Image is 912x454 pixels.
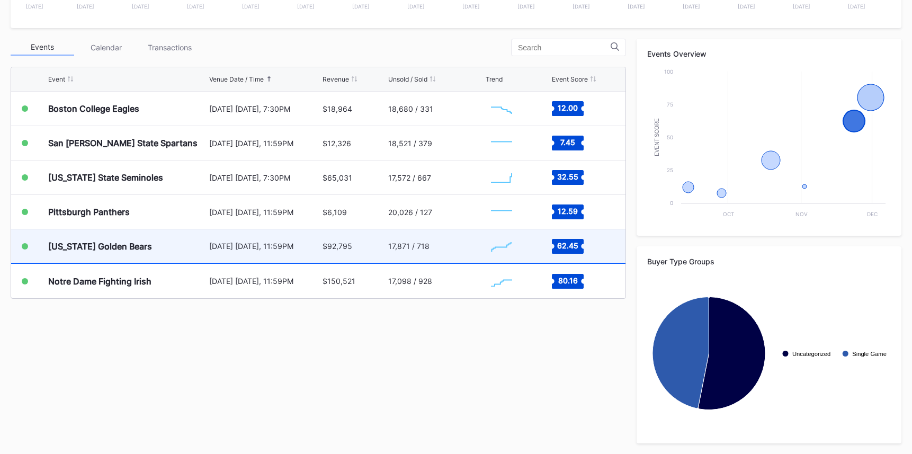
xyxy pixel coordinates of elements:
[388,242,430,251] div: 17,871 / 718
[486,164,517,191] svg: Chart title
[654,118,660,156] text: Event Score
[48,207,130,217] div: Pittsburgh Panthers
[323,139,351,148] div: $12,326
[667,101,673,108] text: 75
[48,103,139,114] div: Boston College Eagles
[518,43,611,52] input: Search
[26,3,43,10] text: [DATE]
[486,95,517,122] svg: Chart title
[352,3,370,10] text: [DATE]
[388,208,432,217] div: 20,026 / 127
[793,3,810,10] text: [DATE]
[557,172,578,181] text: 32.55
[11,39,74,56] div: Events
[867,211,878,217] text: Dec
[209,173,320,182] div: [DATE] [DATE], 7:30PM
[552,75,588,83] div: Event Score
[74,39,138,56] div: Calendar
[683,3,700,10] text: [DATE]
[848,3,865,10] text: [DATE]
[209,139,320,148] div: [DATE] [DATE], 11:59PM
[558,103,578,112] text: 12.00
[723,211,734,217] text: Oct
[558,207,578,216] text: 12.59
[462,3,480,10] text: [DATE]
[297,3,315,10] text: [DATE]
[48,241,152,252] div: [US_STATE] Golden Bears
[560,138,575,147] text: 7.45
[323,208,347,217] div: $6,109
[486,268,517,295] svg: Chart title
[388,75,427,83] div: Unsold / Sold
[517,3,535,10] text: [DATE]
[323,277,355,286] div: $150,521
[323,242,352,251] div: $92,795
[486,75,503,83] div: Trend
[388,139,432,148] div: 18,521 / 379
[647,49,891,58] div: Events Overview
[738,3,755,10] text: [DATE]
[209,208,320,217] div: [DATE] [DATE], 11:59PM
[48,75,65,83] div: Event
[323,75,349,83] div: Revenue
[209,75,264,83] div: Venue Date / Time
[209,277,320,286] div: [DATE] [DATE], 11:59PM
[664,68,673,75] text: 100
[573,3,590,10] text: [DATE]
[242,3,260,10] text: [DATE]
[138,39,201,56] div: Transactions
[667,134,673,140] text: 50
[187,3,204,10] text: [DATE]
[132,3,149,10] text: [DATE]
[667,167,673,173] text: 25
[647,274,891,433] svg: Chart title
[486,199,517,225] svg: Chart title
[558,275,577,284] text: 80.16
[647,257,891,266] div: Buyer Type Groups
[388,173,431,182] div: 17,572 / 667
[557,241,578,250] text: 62.45
[388,104,433,113] div: 18,680 / 331
[792,351,830,357] text: Uncategorized
[407,3,425,10] text: [DATE]
[209,242,320,251] div: [DATE] [DATE], 11:59PM
[486,130,517,156] svg: Chart title
[647,66,891,225] svg: Chart title
[323,104,352,113] div: $18,964
[388,277,432,286] div: 17,098 / 928
[323,173,352,182] div: $65,031
[486,233,517,260] svg: Chart title
[48,172,163,183] div: [US_STATE] State Seminoles
[209,104,320,113] div: [DATE] [DATE], 7:30PM
[795,211,808,217] text: Nov
[48,138,198,148] div: San [PERSON_NAME] State Spartans
[77,3,94,10] text: [DATE]
[48,276,151,287] div: Notre Dame Fighting Irish
[670,200,673,206] text: 0
[852,351,887,357] text: Single Game
[628,3,645,10] text: [DATE]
